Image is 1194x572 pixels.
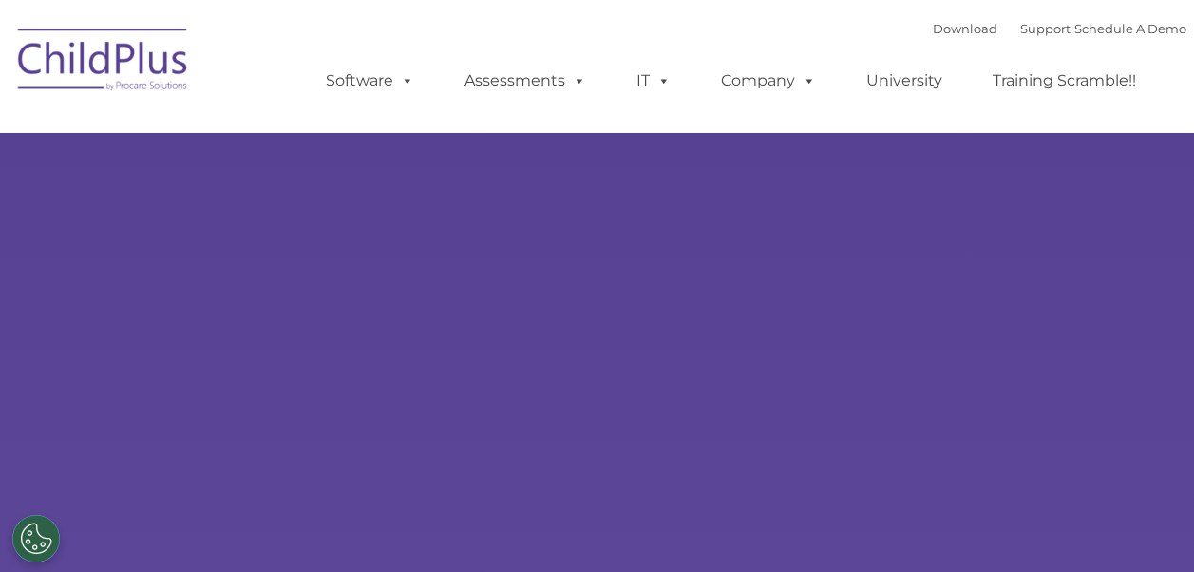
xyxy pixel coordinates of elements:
img: ChildPlus by Procare Solutions [9,15,199,110]
a: Software [307,62,433,100]
a: Training Scramble!! [974,62,1155,100]
a: Download [933,21,997,36]
button: Cookies Settings [12,515,60,562]
font: | [933,21,1186,36]
a: University [847,62,961,100]
a: Support [1020,21,1071,36]
a: Schedule A Demo [1074,21,1186,36]
a: IT [617,62,690,100]
a: Company [702,62,835,100]
a: Assessments [445,62,605,100]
